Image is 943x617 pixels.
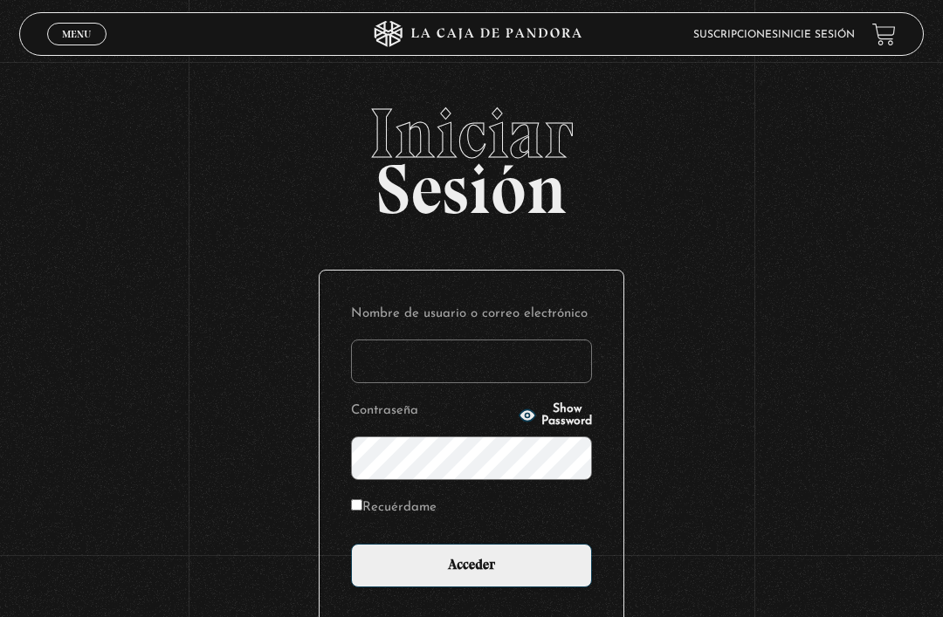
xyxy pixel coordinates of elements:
span: Iniciar [19,99,925,168]
h2: Sesión [19,99,925,210]
span: Menu [62,29,91,39]
label: Recuérdame [351,496,437,519]
input: Recuérdame [351,499,362,511]
input: Acceder [351,544,592,587]
label: Contraseña [351,399,513,422]
button: Show Password [519,403,592,428]
a: Inicie sesión [778,30,855,40]
a: View your shopping cart [872,23,896,46]
label: Nombre de usuario o correo electrónico [351,302,592,326]
a: Suscripciones [693,30,778,40]
span: Cerrar [57,44,98,56]
span: Show Password [541,403,592,428]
